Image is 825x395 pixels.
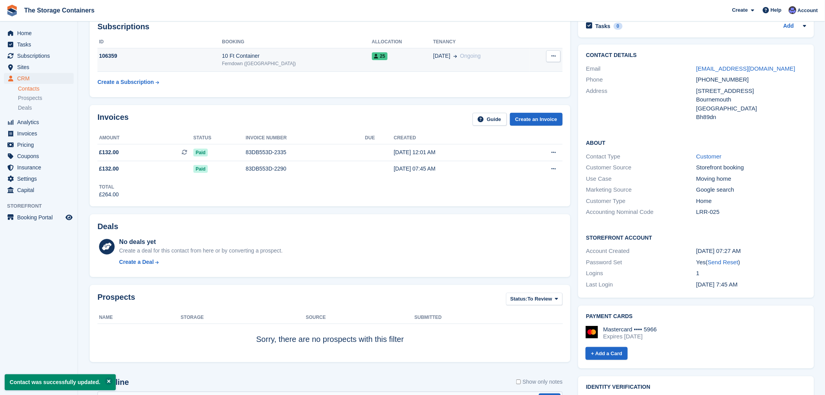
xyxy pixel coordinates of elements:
[17,50,64,61] span: Subscriptions
[17,212,64,223] span: Booking Portal
[6,5,18,16] img: stora-icon-8386f47178a22dfd0bd8f6a31ec36ba5ce8667c1dd55bd0f319d3a0aa187defe.svg
[97,222,118,231] h2: Deals
[516,378,563,386] label: Show only notes
[460,53,481,59] span: Ongoing
[586,280,696,289] div: Last Login
[193,149,208,157] span: Paid
[506,293,563,306] button: Status: To Review
[586,269,696,278] div: Logins
[17,173,64,184] span: Settings
[17,151,64,162] span: Coupons
[696,281,738,288] time: 2025-09-04 06:45:28 UTC
[4,185,74,196] a: menu
[17,139,64,150] span: Pricing
[21,4,97,17] a: The Storage Containers
[17,39,64,50] span: Tasks
[4,117,74,128] a: menu
[222,36,372,48] th: Booking
[18,94,42,102] span: Prospects
[696,247,807,256] div: [DATE] 07:27 AM
[586,152,696,161] div: Contact Type
[222,52,372,60] div: 10 Ft Container
[586,233,806,241] h2: Storefront Account
[97,22,563,31] h2: Subscriptions
[119,258,154,266] div: Create a Deal
[696,174,807,183] div: Moving home
[97,113,129,126] h2: Invoices
[4,73,74,84] a: menu
[99,165,119,173] span: £132.00
[433,52,450,60] span: [DATE]
[586,139,806,146] h2: About
[119,247,283,255] div: Create a deal for this contact from here or by converting a prospect.
[4,173,74,184] a: menu
[17,62,64,73] span: Sites
[586,197,696,206] div: Customer Type
[696,113,807,122] div: Bh89dn
[4,139,74,150] a: menu
[246,148,365,157] div: 83DB553D-2335
[222,60,372,67] div: Ferndown ([GEOGRAPHIC_DATA])
[696,163,807,172] div: Storefront booking
[18,104,32,112] span: Deals
[771,6,782,14] span: Help
[696,65,795,72] a: [EMAIL_ADDRESS][DOMAIN_NAME]
[586,208,696,217] div: Accounting Nominal Code
[4,62,74,73] a: menu
[4,212,74,223] a: menu
[603,326,657,333] div: Mastercard •••• 5966
[17,162,64,173] span: Insurance
[586,185,696,194] div: Marketing Source
[7,202,78,210] span: Storefront
[586,326,598,338] img: Mastercard Logo
[193,165,208,173] span: Paid
[97,132,193,144] th: Amount
[696,95,807,104] div: Bournemouth
[4,162,74,173] a: menu
[372,52,388,60] span: 25
[394,165,515,173] div: [DATE] 07:45 AM
[516,378,521,386] input: Show only notes
[365,132,394,144] th: Due
[696,208,807,217] div: LRR-025
[246,132,365,144] th: Invoice number
[586,247,696,256] div: Account Created
[586,64,696,73] div: Email
[798,7,818,14] span: Account
[119,237,283,247] div: No deals yet
[99,183,119,190] div: Total
[510,113,563,126] a: Create an Invoice
[706,259,740,265] span: ( )
[5,374,116,390] p: Contact was successfully updated.
[97,52,222,60] div: 106359
[414,311,563,324] th: Submitted
[181,311,306,324] th: Storage
[586,174,696,183] div: Use Case
[614,23,623,30] div: 0
[783,22,794,31] a: Add
[696,197,807,206] div: Home
[193,132,246,144] th: Status
[586,52,806,59] h2: Contact Details
[246,165,365,173] div: 83DB553D-2290
[789,6,797,14] img: Dan Excell
[99,148,119,157] span: £132.00
[586,384,806,390] h2: Identity verification
[17,185,64,196] span: Capital
[99,190,119,199] div: £264.00
[64,213,74,222] a: Preview store
[256,335,404,343] span: Sorry, there are no prospects with this filter
[696,153,722,160] a: Customer
[4,128,74,139] a: menu
[18,85,74,93] a: Contacts
[119,258,283,266] a: Create a Deal
[586,87,696,122] div: Address
[528,295,552,303] span: To Review
[4,50,74,61] a: menu
[586,163,696,172] div: Customer Source
[696,104,807,113] div: [GEOGRAPHIC_DATA]
[18,94,74,102] a: Prospects
[372,36,434,48] th: Allocation
[17,28,64,39] span: Home
[17,117,64,128] span: Analytics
